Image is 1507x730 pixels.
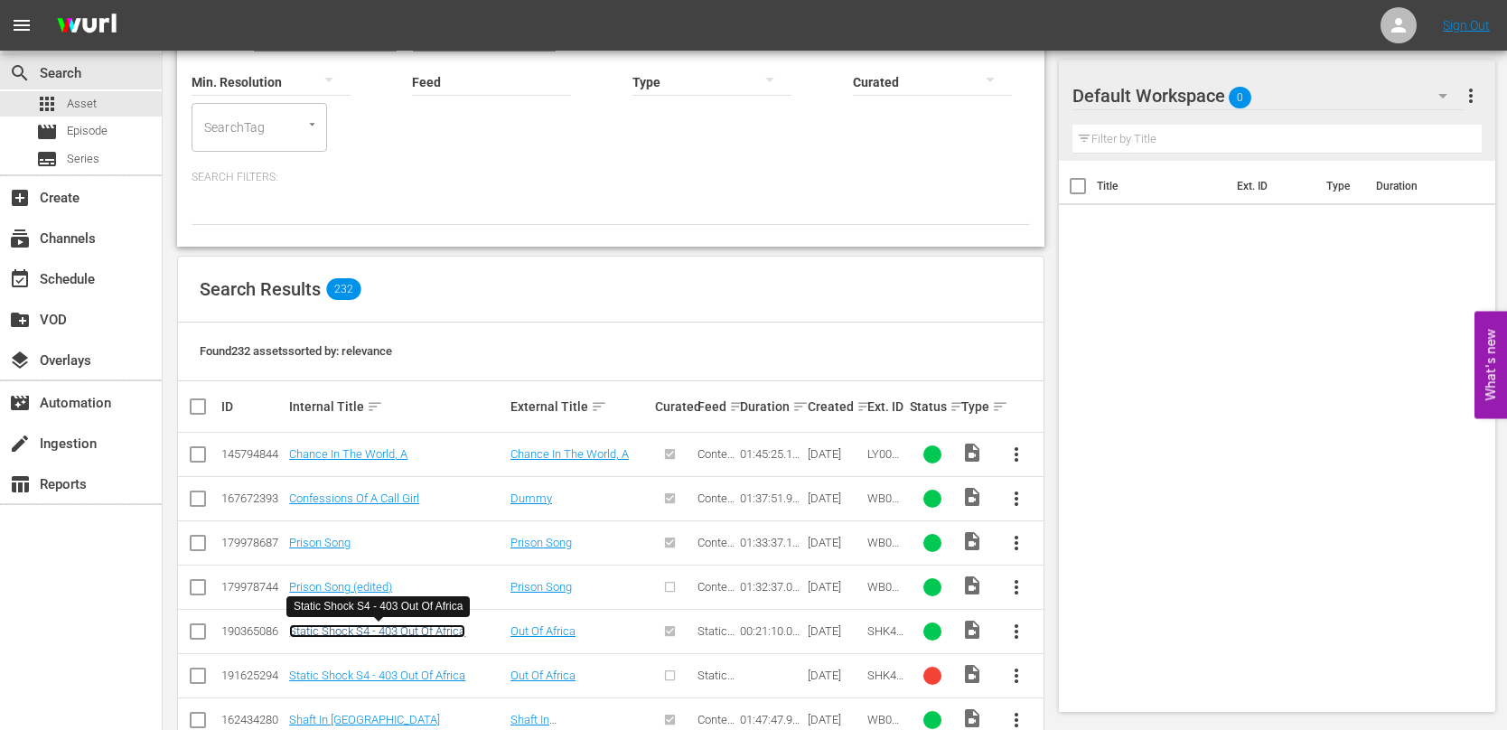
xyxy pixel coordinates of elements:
a: Prison Song [510,536,572,549]
span: Episode [36,121,58,143]
div: 190365086 [221,624,284,638]
span: Reports [9,473,31,495]
span: VOD [9,309,31,331]
span: menu [11,14,33,36]
div: External Title [510,396,650,417]
span: Content [697,580,735,607]
div: 191625294 [221,669,284,682]
a: Chance In The World, A [289,447,407,461]
span: WB0332F [867,491,904,519]
th: Duration [1365,161,1474,211]
div: 00:21:10.002 [740,624,802,638]
button: more_vert [995,610,1038,653]
span: Series [67,150,99,168]
span: Video [961,663,983,685]
span: Video [961,530,983,552]
span: Schedule [9,268,31,290]
span: Video [961,442,983,463]
span: more_vert [1006,444,1027,465]
div: [DATE] [808,491,862,505]
div: Static Shock S4 - 403 Out Of Africa [294,599,463,614]
button: Open Feedback Widget [1474,312,1507,419]
span: sort [729,398,745,415]
span: sort [950,398,966,415]
div: Curated [655,399,692,414]
span: Search [9,62,31,84]
div: Ext. ID [867,399,904,414]
a: Confessions Of A Call Girl [289,491,419,505]
div: Status [910,396,955,417]
span: Content [697,491,735,519]
span: 232 [326,278,360,300]
span: LY0029F [867,447,904,474]
span: 0 [1229,79,1251,117]
span: more_vert [1460,85,1482,107]
span: Video [961,575,983,596]
a: Out Of Africa [510,624,576,638]
div: 179978744 [221,580,284,594]
div: [DATE] [808,447,862,461]
button: more_vert [995,477,1038,520]
div: [DATE] [808,536,862,549]
a: Shaft In [GEOGRAPHIC_DATA] [289,713,440,726]
span: Static Shock S4 [697,624,735,665]
button: Open [304,116,321,133]
a: Sign Out [1443,18,1490,33]
a: Chance In The World, A [510,447,629,461]
p: Search Filters: [192,170,1030,185]
th: Type [1315,161,1365,211]
a: Out Of Africa [510,669,576,682]
div: Created [808,396,862,417]
th: Title [1097,161,1226,211]
div: Internal Title [289,396,505,417]
a: Prison Song [289,536,351,549]
button: more_vert [995,521,1038,565]
span: sort [591,398,607,415]
span: Overlays [9,350,31,371]
span: Content [697,447,735,474]
button: more_vert [995,654,1038,697]
div: Duration [740,396,802,417]
div: 01:33:37.193 [740,536,802,549]
span: WB0224F [867,536,904,563]
span: Series [36,148,58,170]
div: 01:47:47.995 [740,713,802,726]
div: Feed [697,396,735,417]
span: more_vert [1006,576,1027,598]
button: more_vert [995,433,1038,476]
div: [DATE] [808,580,862,594]
div: [DATE] [808,624,862,638]
span: sort [856,398,873,415]
a: Static Shock S4 - 403 Out Of Africa [289,669,465,682]
div: 162434280 [221,713,284,726]
a: Dummy [510,491,552,505]
span: more_vert [1006,665,1027,687]
span: Episode [67,122,108,140]
div: Type [961,396,990,417]
div: Default Workspace [1072,70,1465,121]
span: Static Shock [697,669,735,696]
div: 01:37:51.999 [740,491,802,505]
div: 01:45:25.194 [740,447,802,461]
span: Asset [67,95,97,113]
a: Prison Song [510,580,572,594]
span: Content [697,536,735,563]
div: 145794844 [221,447,284,461]
div: 179978687 [221,536,284,549]
span: more_vert [1006,532,1027,554]
span: sort [792,398,809,415]
span: Found 232 assets sorted by: relevance [200,344,392,358]
span: Create [9,187,31,209]
span: WB0224FE [867,580,904,607]
div: [DATE] [808,669,862,682]
span: Video [961,707,983,729]
th: Ext. ID [1226,161,1315,211]
img: ans4CAIJ8jUAAAAAAAAAAAAAAAAAAAAAAAAgQb4GAAAAAAAAAAAAAAAAAAAAAAAAJMjXAAAAAAAAAAAAAAAAAAAAAAAAgAT5G... [43,5,130,47]
span: Asset [36,93,58,115]
span: more_vert [1006,621,1027,642]
span: Search Results [200,278,321,300]
button: more_vert [995,566,1038,609]
button: more_vert [1460,74,1482,117]
span: Channels [9,228,31,249]
div: [DATE] [808,713,862,726]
